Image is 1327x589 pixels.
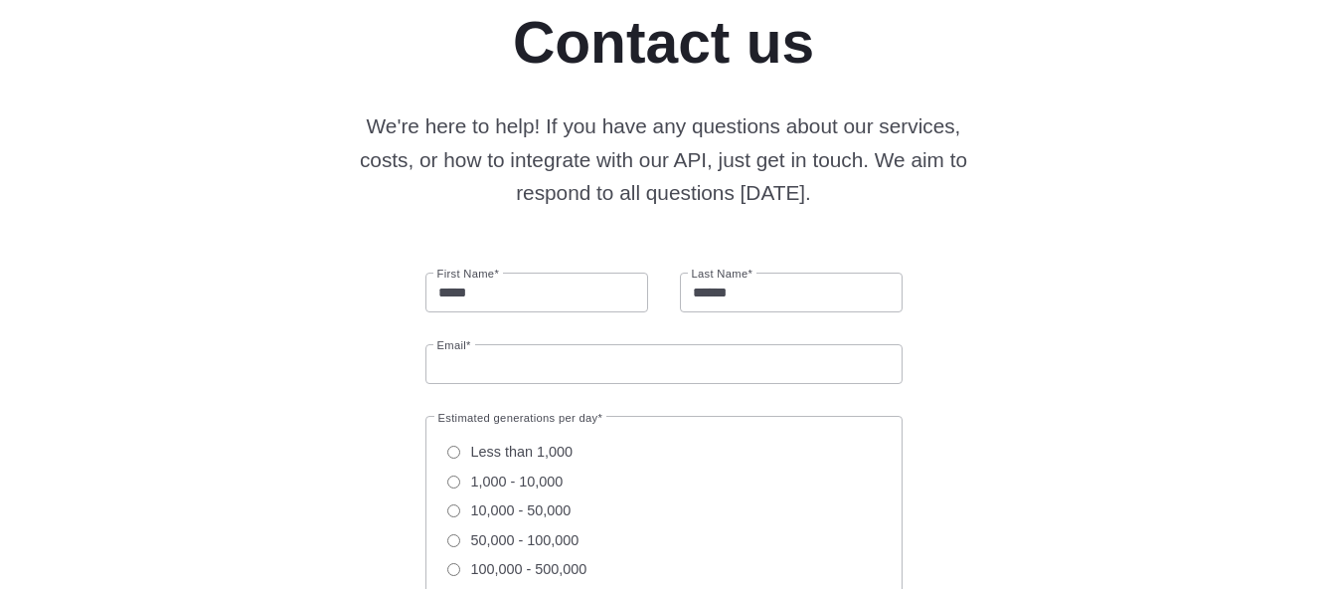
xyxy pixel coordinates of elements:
[447,504,460,517] input: 10,000 - 50,000
[471,441,573,464] span: Less than 1,000
[471,529,580,552] span: 50,000 - 100,000
[692,268,748,280] span: Last Name
[346,109,982,209] p: We're here to help! If you have any questions about our services, costs, or how to integrate with...
[447,446,460,459] input: Less than 1,000
[471,558,587,581] span: 100,000 - 500,000
[437,268,495,280] span: First Name
[513,8,814,78] h1: Contact us
[447,563,460,576] input: 100,000 - 500,000
[447,534,460,547] input: 50,000 - 100,000
[471,471,564,493] span: 1,000 - 10,000
[438,412,598,424] span: Estimated generations per day
[437,339,467,351] span: Email
[471,499,572,522] span: 10,000 - 50,000
[447,476,460,489] input: 1,000 - 10,000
